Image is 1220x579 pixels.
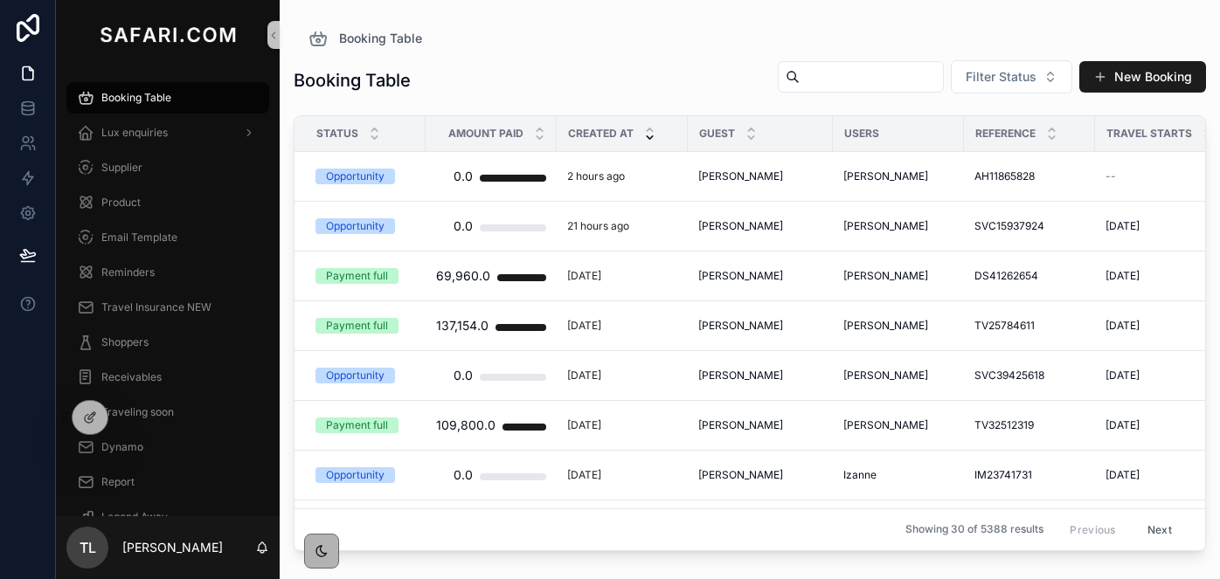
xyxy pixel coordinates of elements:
a: Travel Insurance NEW [66,292,269,323]
a: SVC39425618 [974,369,1085,383]
div: 0.0 [454,458,473,493]
span: -- [1106,169,1116,183]
span: Report [101,475,135,489]
a: Supplier [66,152,269,183]
span: [PERSON_NAME] [843,369,928,383]
a: [PERSON_NAME] [698,468,822,482]
span: Email Template [101,231,177,245]
span: Lux enquiries [101,126,168,140]
span: Product [101,196,141,210]
span: [DATE] [1106,319,1140,333]
a: [PERSON_NAME] [843,418,953,432]
span: Traveling soon [101,405,174,419]
span: [PERSON_NAME] [843,219,928,233]
p: [DATE] [567,269,601,283]
span: [PERSON_NAME] [698,369,783,383]
a: [DATE] [567,418,677,432]
a: Reminders [66,257,269,288]
div: Payment full [326,417,388,433]
a: [DATE] [567,468,677,482]
a: Booking Table [66,82,269,114]
a: SVC15937924 [974,219,1085,233]
div: Payment full [326,268,388,284]
div: 0.0 [454,159,473,194]
p: [DATE] [567,369,601,383]
a: [DATE] [1106,219,1216,233]
span: Reference [975,127,1036,141]
span: Users [844,127,879,141]
span: [DATE] [1106,418,1140,432]
span: [PERSON_NAME] [698,468,783,482]
span: Shoppers [101,335,149,349]
span: [DATE] [1106,219,1140,233]
span: Dynamo [101,440,143,454]
span: [PERSON_NAME] [698,269,783,283]
a: [PERSON_NAME] [843,369,953,383]
div: Opportunity [326,368,385,383]
span: [PERSON_NAME] [698,219,783,233]
span: Amount Paid [448,127,523,141]
span: Created at [568,127,634,141]
a: TV32512319 [974,418,1085,432]
p: [DATE] [567,418,601,432]
a: 0.0 [436,159,546,194]
a: [PERSON_NAME] [698,219,822,233]
div: scrollable content [56,70,280,516]
a: AH11865828 [974,169,1085,183]
button: Select Button [951,60,1072,93]
p: [PERSON_NAME] [122,539,223,556]
a: Opportunity [315,169,415,184]
a: Traveling soon [66,396,269,428]
a: 109,800.0 [436,408,546,443]
div: 0.0 [454,358,473,393]
a: [DATE] [1106,269,1216,283]
span: TV32512319 [974,418,1034,432]
a: Shoppers [66,327,269,358]
div: 0.0 [454,209,473,244]
a: [DATE] [567,369,677,383]
a: [PERSON_NAME] [698,369,822,383]
a: -- [1106,169,1216,183]
a: Payment full [315,417,415,433]
a: DS41262654 [974,269,1085,283]
span: [PERSON_NAME] [843,269,928,283]
a: New Booking [1079,61,1206,93]
img: App logo [96,21,239,49]
a: 0.0 [436,209,546,244]
span: [PERSON_NAME] [698,169,783,183]
span: [PERSON_NAME] [843,169,928,183]
a: [DATE] [1106,319,1216,333]
span: DS41262654 [974,269,1038,283]
a: Report [66,466,269,498]
a: Booking Table [308,28,422,49]
a: Payment full [315,318,415,334]
a: Opportunity [315,218,415,234]
a: Opportunity [315,467,415,483]
span: [DATE] [1106,468,1140,482]
div: 137,154.0 [436,308,489,343]
span: SVC39425618 [974,369,1044,383]
span: Legend Away [101,510,168,524]
div: Opportunity [326,169,385,184]
a: [DATE] [1106,468,1216,482]
div: Opportunity [326,218,385,234]
span: [PERSON_NAME] [843,418,928,432]
a: [PERSON_NAME] [843,169,953,183]
p: 2 hours ago [567,169,625,183]
a: Payment full [315,268,415,284]
span: Booking Table [339,30,422,47]
span: [PERSON_NAME] [843,319,928,333]
span: Receivables [101,370,162,384]
div: 69,960.0 [436,258,490,293]
a: [PERSON_NAME] [843,319,953,333]
div: 109,800.0 [436,408,496,443]
span: Reminders [101,265,155,279]
a: [PERSON_NAME] [698,169,822,183]
span: Travel Starts [1106,127,1192,141]
a: Dynamo [66,431,269,463]
div: Opportunity [326,467,385,483]
a: Opportunity [315,368,415,383]
span: Travel Insurance NEW [101,300,211,314]
h1: Booking Table [294,68,411,93]
span: Showing 30 of 5388 results [905,523,1043,537]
